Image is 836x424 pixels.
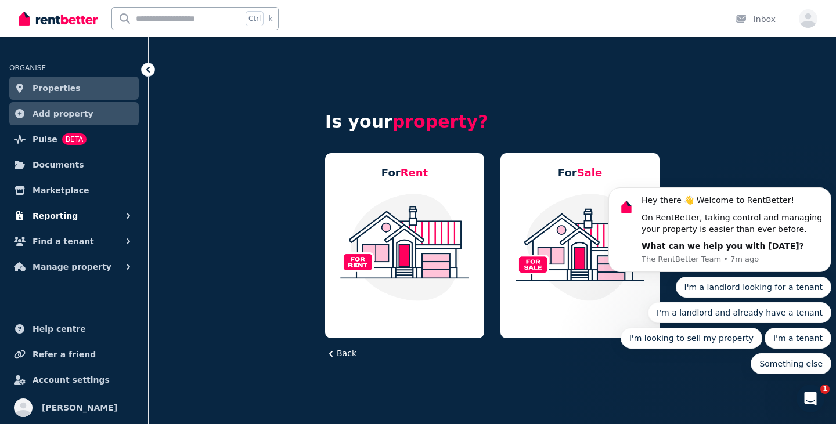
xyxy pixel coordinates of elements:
[62,133,87,145] span: BETA
[9,255,139,278] button: Manage property
[401,166,428,179] span: Rent
[246,11,264,26] span: Ctrl
[42,401,117,415] span: [PERSON_NAME]
[33,260,111,274] span: Manage property
[33,322,86,336] span: Help centre
[9,64,46,72] span: ORGANISE
[797,385,824,412] iframe: Intercom live chat
[325,347,356,360] button: Back
[381,165,428,181] h5: For
[9,179,139,202] a: Marketplace
[9,204,139,227] button: Reporting
[33,347,96,361] span: Refer a friend
[33,234,94,248] span: Find a tenant
[9,368,139,392] a: Account settings
[9,128,139,151] a: PulseBETA
[33,81,81,95] span: Properties
[33,373,110,387] span: Account settings
[337,193,473,302] img: Residential Property For Rent
[325,111,660,132] h4: Is your
[9,230,139,253] button: Find a tenant
[9,317,139,340] a: Help centre
[604,177,836,381] iframe: Intercom notifications message
[577,166,603,179] span: Sale
[9,153,139,176] a: Documents
[820,385,830,394] span: 1
[33,158,84,172] span: Documents
[33,107,93,121] span: Add property
[19,10,98,27] img: RentBetter
[268,14,272,23] span: k
[33,183,89,197] span: Marketplace
[9,102,139,125] a: Add property
[558,165,602,181] h5: For
[9,343,139,366] a: Refer a friend
[392,111,488,132] span: property?
[33,132,57,146] span: Pulse
[512,193,648,302] img: Residential Property For Sale
[33,209,78,223] span: Reporting
[9,77,139,100] a: Properties
[735,13,776,25] div: Inbox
